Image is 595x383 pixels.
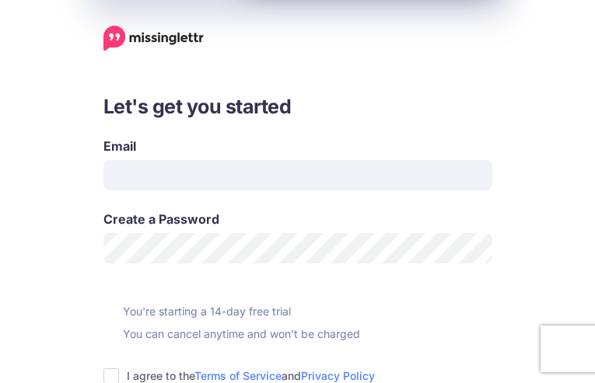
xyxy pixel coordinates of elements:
label: Create a Password [103,210,492,228]
a: Terms of Service [194,369,282,382]
a: Privacy Policy [301,369,375,382]
label: Email [103,137,492,155]
li: You can cancel anytime and won't be charged [103,325,492,343]
h3: Let's get you started [103,92,492,121]
a: Home [103,26,204,51]
li: You're starting a 14-day free trial [103,302,492,320]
